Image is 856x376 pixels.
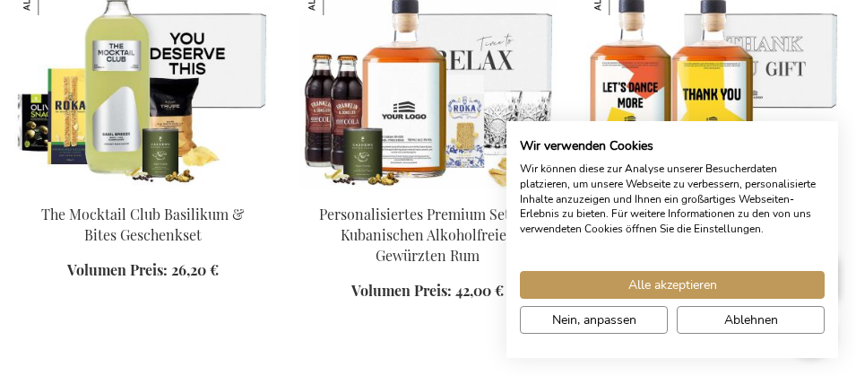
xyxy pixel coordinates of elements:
[351,281,452,300] span: Volumen Preis:
[41,205,244,244] a: The Mocktail Club Basilikum & Bites Geschenkset
[520,138,825,154] h2: Wir verwenden Cookies
[351,281,504,302] a: Volumen Preis: 42,00 €
[67,260,168,279] span: Volumen Preis:
[319,205,536,265] a: Personalisiertes Premium Set Für Kubanischen Alkoholfreien Gewürzten Rum
[520,271,825,299] button: Akzeptieren Sie alle cookies
[67,260,219,281] a: Volumen Preis: 26,20 €
[171,260,219,279] span: 26,20 €
[628,275,717,294] span: Alle akzeptieren
[677,306,825,334] button: Alle verweigern cookies
[520,162,825,237] p: Wir können diese zur Analyse unserer Besucherdaten platzieren, um unsere Webseite zu verbessern, ...
[552,310,636,329] span: Nein, anpassen
[724,310,778,329] span: Ablehnen
[14,182,271,199] a: The Mocktail Club Basilikum & Bites Geschenkset The Mocktail Club Basilikum & Bites Geschenkset
[299,182,556,199] a: Personalised Non-Alcoholic Cuban Spiced Rum Premium Set Personalisiertes Premium Set Für Kubanisc...
[455,281,504,300] span: 42,00 €
[520,306,668,334] button: cookie Einstellungen anpassen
